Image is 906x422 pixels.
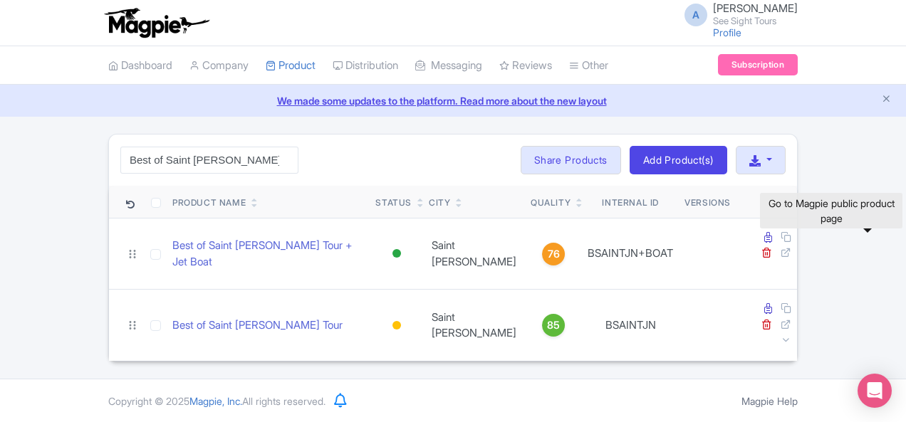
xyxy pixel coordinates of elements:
[676,3,798,26] a: A [PERSON_NAME] See Sight Tours
[531,243,576,265] a: 76
[266,46,316,85] a: Product
[881,92,892,108] button: Close announcement
[582,218,679,290] td: BSAINTJN+BOAT
[172,238,364,270] a: Best of Saint [PERSON_NAME] Tour + Jet Boat
[547,317,560,333] span: 85
[582,290,679,361] td: BSAINTJN
[101,7,212,38] img: logo-ab69f6fb50320c5b225c76a69d11143b.png
[684,4,707,26] span: A
[713,16,798,26] small: See Sight Tours
[582,186,679,218] th: Internal ID
[630,146,727,174] a: Add Product(s)
[548,246,560,262] span: 76
[429,196,450,209] div: City
[858,374,892,408] div: Open Intercom Messenger
[172,317,343,334] a: Best of Saint [PERSON_NAME] Tour
[718,54,798,75] a: Subscription
[423,218,525,290] td: Saint [PERSON_NAME]
[9,93,897,108] a: We made some updates to the platform. Read more about the new layout
[531,196,571,209] div: Quality
[741,395,798,407] a: Magpie Help
[390,243,404,264] div: Active
[569,46,608,85] a: Other
[760,193,902,228] div: Go to Magpie public product page
[679,186,736,218] th: Versions
[333,46,398,85] a: Distribution
[172,196,246,209] div: Product Name
[521,146,621,174] a: Share Products
[189,46,249,85] a: Company
[108,46,172,85] a: Dashboard
[375,196,412,209] div: Status
[390,315,404,336] div: Building
[189,395,242,407] span: Magpie, Inc.
[423,290,525,361] td: Saint [PERSON_NAME]
[713,26,741,38] a: Profile
[499,46,552,85] a: Reviews
[100,394,334,408] div: Copyright © 2025 All rights reserved.
[415,46,482,85] a: Messaging
[120,147,298,174] input: Search product name, city, or interal id
[531,314,576,337] a: 85
[713,1,798,15] span: [PERSON_NAME]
